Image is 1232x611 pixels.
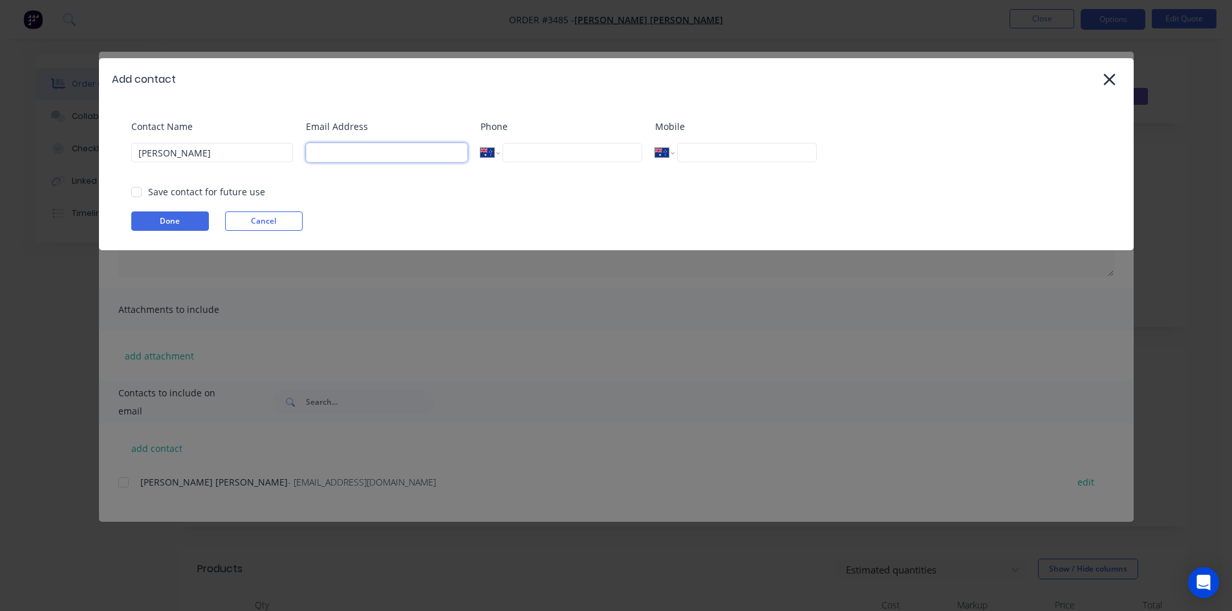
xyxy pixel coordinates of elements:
label: Contact Name [131,120,293,133]
label: Email Address [306,120,468,133]
button: Done [131,211,209,231]
label: Phone [481,120,642,133]
div: Add contact [112,72,176,87]
div: Save contact for future use [148,185,265,198]
div: Open Intercom Messenger [1188,567,1219,598]
button: Cancel [225,211,303,231]
label: Mobile [655,120,817,133]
